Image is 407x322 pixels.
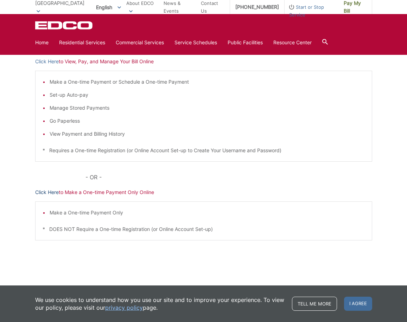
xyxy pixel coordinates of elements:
[35,188,372,196] p: to Make a One-time Payment Only Online
[50,130,365,138] li: View Payment and Billing History
[59,39,105,46] a: Residential Services
[35,188,59,196] a: Click Here
[228,39,263,46] a: Public Facilities
[43,225,365,233] p: * DOES NOT Require a One-time Registration (or Online Account Set-up)
[43,147,365,154] p: * Requires a One-time Registration (or Online Account Set-up to Create Your Username and Password)
[35,296,285,311] p: We use cookies to understand how you use our site and to improve your experience. To view our pol...
[50,78,365,86] li: Make a One-time Payment or Schedule a One-time Payment
[35,21,94,30] a: EDCD logo. Return to the homepage.
[50,104,365,112] li: Manage Stored Payments
[174,39,217,46] a: Service Schedules
[50,209,365,217] li: Make a One-time Payment Only
[85,172,372,182] p: - OR -
[35,58,59,65] a: Click Here
[91,1,126,13] span: English
[105,304,143,311] a: privacy policy
[50,91,365,99] li: Set-up Auto-pay
[35,39,49,46] a: Home
[273,39,312,46] a: Resource Center
[116,39,164,46] a: Commercial Services
[35,58,372,65] p: to View, Pay, and Manage Your Bill Online
[50,117,365,125] li: Go Paperless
